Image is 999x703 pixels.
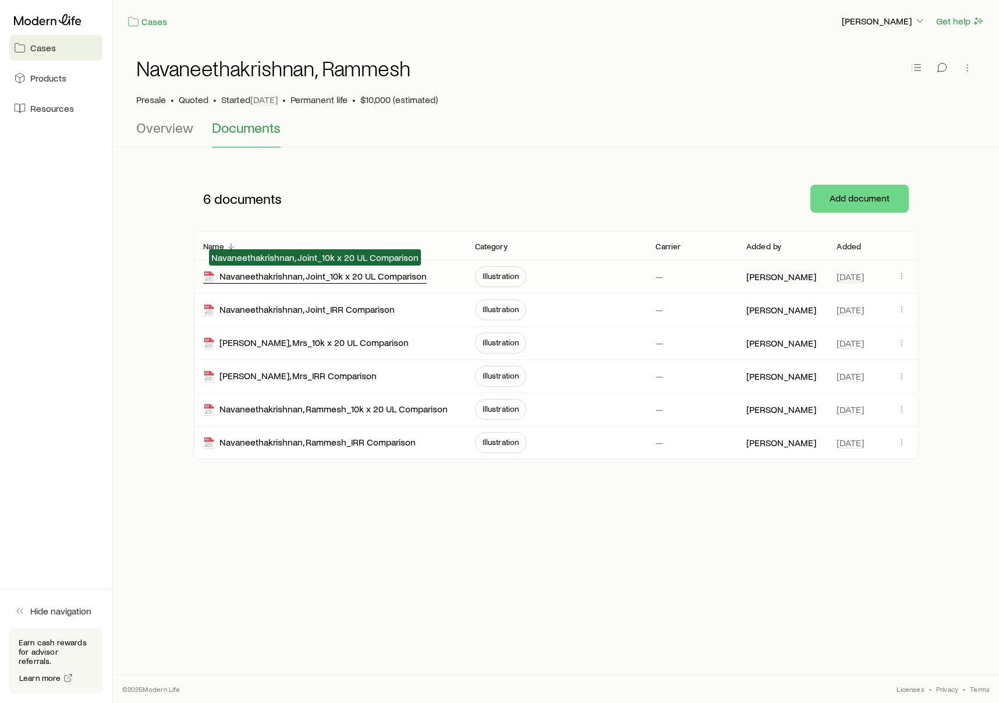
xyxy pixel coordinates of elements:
span: • [352,94,356,105]
button: Hide navigation [9,598,102,624]
span: [DATE] [837,304,864,316]
a: Products [9,65,102,91]
span: 6 [203,190,211,207]
p: — [656,370,663,382]
span: Products [30,72,66,84]
div: Navaneethakrishnan, Joint_IRR Comparison [203,303,395,317]
p: Started [221,94,278,105]
p: [PERSON_NAME] [746,271,816,282]
div: Navaneethakrishnan, Rammesh_10k x 20 UL Comparison [203,403,448,416]
p: — [656,337,663,349]
p: [PERSON_NAME] [746,404,816,415]
p: — [656,271,663,282]
span: • [929,684,931,694]
span: • [213,94,217,105]
p: Presale [136,94,166,105]
div: Case details tabs [136,119,976,147]
span: Resources [30,103,74,114]
span: documents [214,190,282,207]
span: Illustration [483,271,519,281]
span: Overview [136,119,193,136]
span: Permanent life [291,94,348,105]
span: [DATE] [837,370,864,382]
span: [DATE] [250,94,278,105]
span: Cases [30,42,56,54]
button: Get help [936,15,985,28]
span: [DATE] [837,337,864,349]
p: Name [203,242,224,251]
a: Cases [127,15,168,29]
p: Carrier [656,242,681,251]
span: • [282,94,286,105]
span: Quoted [179,94,208,105]
div: Navaneethakrishnan, Rammesh_IRR Comparison [203,436,416,450]
div: [PERSON_NAME], Mrs_IRR Comparison [203,370,377,383]
a: Resources [9,96,102,121]
button: [PERSON_NAME] [841,15,926,29]
div: Navaneethakrishnan, Joint_10k x 20 UL Comparison [203,270,427,284]
span: Hide navigation [30,605,91,617]
div: [PERSON_NAME], Mrs_10k x 20 UL Comparison [203,337,409,350]
p: [PERSON_NAME] [746,304,816,316]
p: — [656,404,663,415]
p: Earn cash rewards for advisor referrals. [19,638,93,666]
span: Documents [212,119,281,136]
span: • [963,684,965,694]
button: Add document [810,185,909,213]
p: [PERSON_NAME] [746,370,816,382]
span: [DATE] [837,404,864,415]
p: [PERSON_NAME] [746,437,816,448]
p: [PERSON_NAME] [842,15,926,27]
a: Licenses [897,684,924,694]
p: [PERSON_NAME] [746,337,816,349]
p: Category [475,242,508,251]
p: — [656,304,663,316]
span: • [171,94,174,105]
span: Illustration [483,404,519,414]
span: Illustration [483,338,519,347]
span: Learn more [19,674,61,682]
p: Added by [746,242,781,251]
p: © 2025 Modern Life [122,684,180,694]
p: — [656,437,663,448]
a: Privacy [936,684,958,694]
span: Illustration [483,305,519,314]
span: Illustration [483,437,519,447]
span: $10,000 (estimated) [360,94,438,105]
span: [DATE] [837,271,864,282]
span: Illustration [483,371,519,380]
div: Earn cash rewards for advisor referrals.Learn more [9,628,102,694]
p: Added [837,242,861,251]
span: [DATE] [837,437,864,448]
a: Terms [970,684,990,694]
a: Cases [9,35,102,61]
h1: Navaneethakrishnan, Rammesh [136,56,410,80]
